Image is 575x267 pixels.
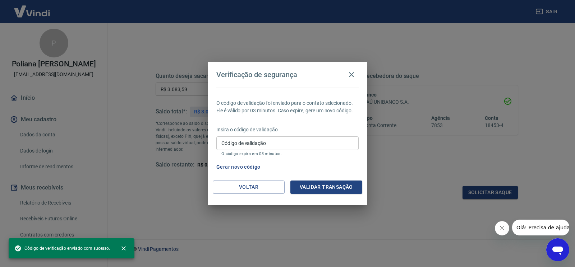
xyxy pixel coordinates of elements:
[495,221,509,235] iframe: Fechar mensagem
[14,245,110,252] span: Código de verificação enviado com sucesso.
[512,220,569,235] iframe: Mensagem da empresa
[546,238,569,261] iframe: Botão para abrir a janela de mensagens
[290,181,362,194] button: Validar transação
[216,126,359,133] p: Insira o código de validação
[213,160,263,174] button: Gerar novo código
[221,151,354,156] p: O código expira em 03 minutos.
[116,240,132,256] button: close
[216,70,297,79] h4: Verificação de segurança
[4,5,60,11] span: Olá! Precisa de ajuda?
[213,181,285,194] button: Voltar
[216,99,359,114] p: O código de validação foi enviado para o contato selecionado. Ele é válido por 03 minutos. Caso e...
